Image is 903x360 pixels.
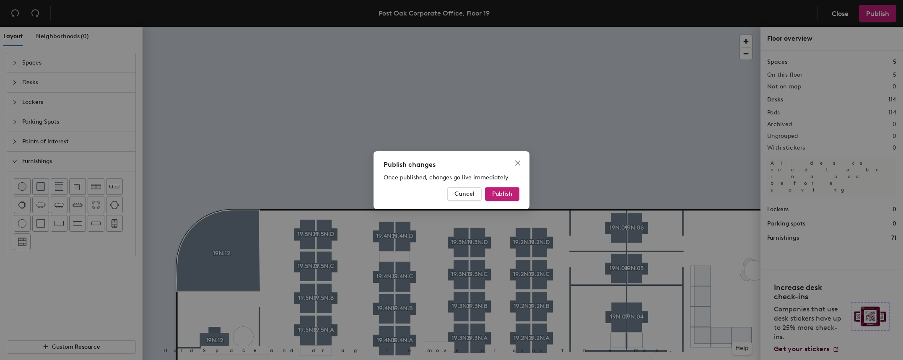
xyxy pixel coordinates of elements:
[384,174,509,181] span: Once published, changes go live immediately
[384,160,519,170] div: Publish changes
[492,190,512,197] span: Publish
[485,187,519,201] button: Publish
[447,187,482,201] button: Cancel
[511,160,524,166] span: Close
[514,160,521,166] span: close
[511,156,524,170] button: Close
[454,190,475,197] span: Cancel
